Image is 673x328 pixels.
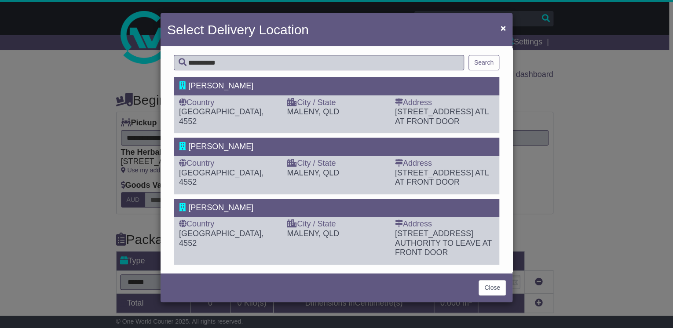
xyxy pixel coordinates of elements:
[479,280,506,295] button: Close
[188,142,253,151] span: [PERSON_NAME]
[179,229,263,248] span: [GEOGRAPHIC_DATA], 4552
[395,168,489,187] span: ATL AT FRONT DOOR
[395,98,494,108] div: Address
[287,229,339,238] span: MALENY, QLD
[501,23,506,33] span: ×
[395,239,492,257] span: AUTHORITY TO LEAVE AT FRONT DOOR
[287,107,339,116] span: MALENY, QLD
[188,203,253,212] span: [PERSON_NAME]
[395,107,489,126] span: ATL AT FRONT DOOR
[179,98,278,108] div: Country
[179,219,278,229] div: Country
[188,81,253,90] span: [PERSON_NAME]
[395,219,494,229] div: Address
[287,219,386,229] div: City / State
[395,107,473,116] span: [STREET_ADDRESS]
[179,107,263,126] span: [GEOGRAPHIC_DATA], 4552
[395,229,473,238] span: [STREET_ADDRESS]
[287,159,386,168] div: City / State
[395,159,494,168] div: Address
[496,19,510,37] button: Close
[167,20,309,40] h4: Select Delivery Location
[395,168,473,177] span: [STREET_ADDRESS]
[179,168,263,187] span: [GEOGRAPHIC_DATA], 4552
[468,55,499,70] button: Search
[287,98,386,108] div: City / State
[287,168,339,177] span: MALENY, QLD
[179,159,278,168] div: Country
